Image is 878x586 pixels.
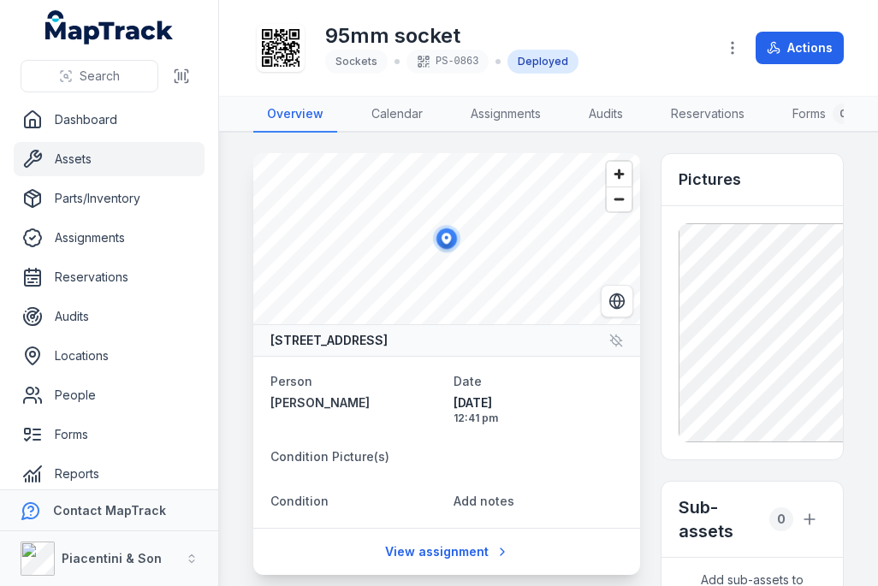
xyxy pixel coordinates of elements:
[270,394,440,411] a: [PERSON_NAME]
[457,97,555,133] a: Assignments
[601,285,633,317] button: Switch to Satellite View
[679,495,762,543] h2: Sub-assets
[657,97,758,133] a: Reservations
[769,507,793,531] div: 0
[454,394,623,425] time: 9/10/2025, 12:41:33 pm
[374,536,520,568] a: View assignment
[14,142,205,176] a: Assets
[62,551,162,565] strong: Piacentini & Son
[270,332,388,349] strong: [STREET_ADDRESS]
[14,378,205,412] a: People
[507,50,578,74] div: Deployed
[14,457,205,491] a: Reports
[833,104,853,124] div: 0
[454,494,514,508] span: Add notes
[21,60,158,92] button: Search
[14,103,205,137] a: Dashboard
[45,10,174,44] a: MapTrack
[607,162,632,186] button: Zoom in
[14,181,205,216] a: Parts/Inventory
[14,339,205,373] a: Locations
[406,50,489,74] div: PS-0863
[270,374,312,388] span: Person
[454,374,482,388] span: Date
[575,97,637,133] a: Audits
[270,449,389,464] span: Condition Picture(s)
[679,168,741,192] h3: Pictures
[358,97,436,133] a: Calendar
[325,22,578,50] h1: 95mm socket
[454,411,623,425] span: 12:41 pm
[14,299,205,334] a: Audits
[53,503,166,518] strong: Contact MapTrack
[80,68,120,85] span: Search
[14,417,205,452] a: Forms
[253,153,640,324] canvas: Map
[270,494,329,508] span: Condition
[335,55,377,68] span: Sockets
[779,97,867,133] a: Forms0
[14,260,205,294] a: Reservations
[253,97,337,133] a: Overview
[756,32,844,64] button: Actions
[607,186,632,211] button: Zoom out
[454,394,623,411] span: [DATE]
[14,221,205,255] a: Assignments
